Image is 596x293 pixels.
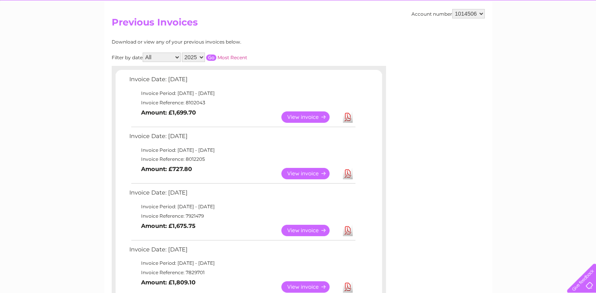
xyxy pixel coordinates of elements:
a: View [281,225,339,236]
td: Invoice Period: [DATE] - [DATE] [127,146,357,155]
td: Invoice Period: [DATE] - [DATE] [127,202,357,211]
b: Amount: £1,699.70 [141,109,196,116]
a: Telecoms [500,33,523,39]
td: Invoice Reference: 7921479 [127,211,357,221]
td: Invoice Date: [DATE] [127,187,357,202]
a: Blog [528,33,539,39]
td: Invoice Date: [DATE] [127,131,357,146]
td: Invoice Period: [DATE] - [DATE] [127,258,357,268]
td: Invoice Period: [DATE] - [DATE] [127,89,357,98]
b: Amount: £1,809.10 [141,279,196,286]
div: Download or view any of your previous invoices below. [112,39,317,45]
a: Water [458,33,473,39]
img: logo.png [21,20,61,44]
a: Energy [478,33,495,39]
a: Download [343,225,353,236]
div: Clear Business is a trading name of Verastar Limited (registered in [GEOGRAPHIC_DATA] No. 3667643... [113,4,484,38]
a: View [281,281,339,293]
td: Invoice Date: [DATE] [127,74,357,89]
b: Amount: £727.80 [141,166,192,173]
a: View [281,111,339,123]
a: Log out [570,33,589,39]
td: Invoice Reference: 7829701 [127,268,357,277]
a: Most Recent [217,55,247,60]
b: Amount: £1,675.75 [141,222,196,229]
h2: Previous Invoices [112,17,485,32]
a: 0333 014 3131 [448,4,502,14]
div: Filter by date [112,53,317,62]
div: Account number [411,9,485,18]
a: Download [343,168,353,179]
a: Download [343,281,353,293]
a: Download [343,111,353,123]
td: Invoice Reference: 8102043 [127,98,357,107]
td: Invoice Date: [DATE] [127,244,357,259]
a: View [281,168,339,179]
td: Invoice Reference: 8012205 [127,155,357,164]
a: Contact [544,33,563,39]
